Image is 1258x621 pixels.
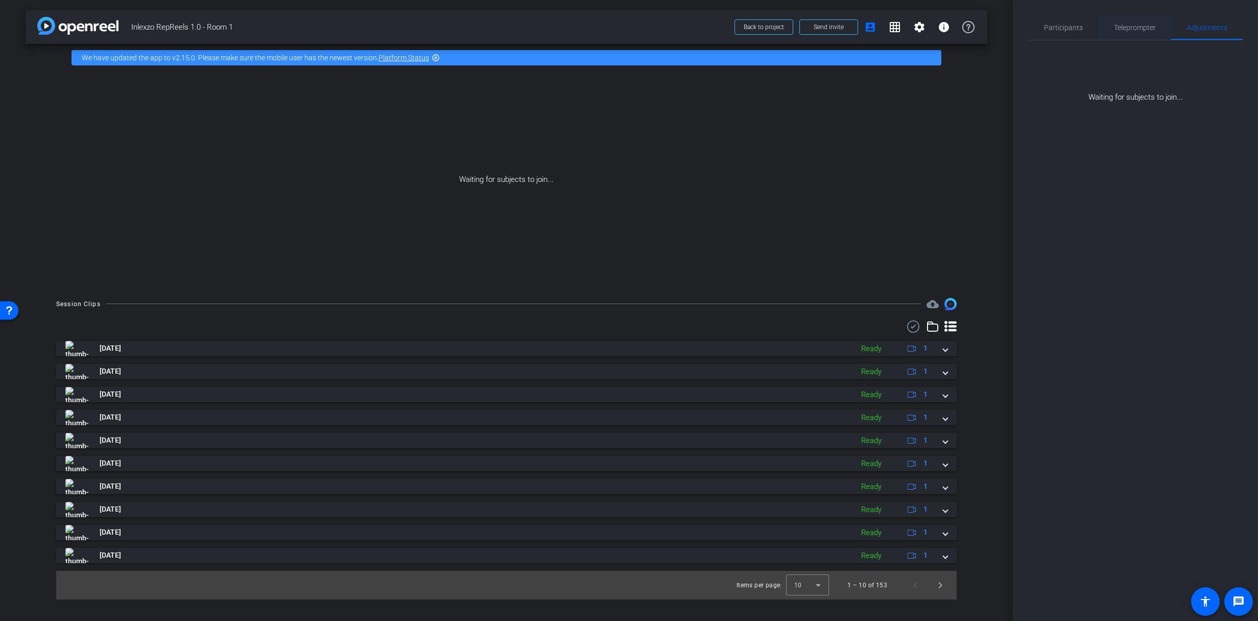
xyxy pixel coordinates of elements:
span: 1 [923,550,928,561]
mat-expansion-panel-header: thumb-nail[DATE]Ready1 [56,479,957,494]
div: Waiting for subjects to join... [1028,40,1243,103]
mat-icon: account_box [864,21,876,33]
span: Inlexzo RepReels 1.0 - Room 1 [131,17,728,37]
div: Session Clips [56,299,101,309]
div: Ready [856,504,887,516]
span: Participants [1044,24,1083,31]
img: thumb-nail [65,479,88,494]
span: [DATE] [100,389,121,400]
mat-icon: message [1232,595,1245,608]
span: 1 [923,366,928,377]
span: 1 [923,527,928,538]
img: thumb-nail [65,548,88,563]
img: thumb-nail [65,410,88,425]
img: thumb-nail [65,341,88,356]
div: We have updated the app to v2.15.0. Please make sure the mobile user has the newest version. [72,50,941,65]
img: thumb-nail [65,387,88,402]
mat-icon: settings [913,21,925,33]
mat-icon: cloud_upload [927,298,939,310]
span: [DATE] [100,366,121,377]
mat-expansion-panel-header: thumb-nail[DATE]Ready1 [56,387,957,402]
mat-expansion-panel-header: thumb-nail[DATE]Ready1 [56,433,957,448]
span: Destinations for your clips [927,298,939,310]
span: 1 [923,458,928,469]
div: Ready [856,481,887,493]
span: [DATE] [100,343,121,354]
div: 1 – 10 of 153 [847,580,887,590]
mat-icon: highlight_off [432,54,440,62]
img: thumb-nail [65,433,88,448]
span: [DATE] [100,481,121,492]
span: [DATE] [100,412,121,423]
span: Adjustments [1187,24,1227,31]
mat-expansion-panel-header: thumb-nail[DATE]Ready1 [56,548,957,563]
div: Ready [856,412,887,424]
mat-icon: grid_on [889,21,901,33]
span: 1 [923,435,928,446]
img: thumb-nail [65,525,88,540]
span: [DATE] [100,435,121,446]
mat-icon: info [938,21,950,33]
button: Next page [928,573,953,597]
img: thumb-nail [65,456,88,471]
span: Back to project [744,24,784,31]
button: Previous page [904,573,928,597]
span: [DATE] [100,458,121,469]
img: app-logo [37,17,118,35]
span: 1 [923,389,928,400]
div: Ready [856,366,887,378]
mat-expansion-panel-header: thumb-nail[DATE]Ready1 [56,410,957,425]
img: thumb-nail [65,364,88,379]
mat-expansion-panel-header: thumb-nail[DATE]Ready1 [56,364,957,379]
mat-expansion-panel-header: thumb-nail[DATE]Ready1 [56,456,957,471]
mat-icon: accessibility [1199,595,1212,608]
span: Send invite [814,23,844,31]
span: 1 [923,343,928,354]
div: Ready [856,527,887,539]
div: Items per page: [737,580,782,590]
button: Back to project [734,19,793,35]
span: [DATE] [100,550,121,561]
div: Ready [856,389,887,401]
img: Session clips [944,298,957,310]
span: [DATE] [100,504,121,515]
mat-expansion-panel-header: thumb-nail[DATE]Ready1 [56,525,957,540]
div: Ready [856,435,887,447]
a: Platform Status [378,54,429,62]
span: 1 [923,481,928,492]
mat-expansion-panel-header: thumb-nail[DATE]Ready1 [56,502,957,517]
span: [DATE] [100,527,121,538]
div: Waiting for subjects to join... [26,72,987,288]
button: Send invite [799,19,858,35]
span: 1 [923,504,928,515]
span: Teleprompter [1114,24,1156,31]
img: thumb-nail [65,502,88,517]
div: Ready [856,458,887,470]
span: 1 [923,412,928,423]
div: Ready [856,343,887,355]
mat-expansion-panel-header: thumb-nail[DATE]Ready1 [56,341,957,356]
div: Ready [856,550,887,562]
